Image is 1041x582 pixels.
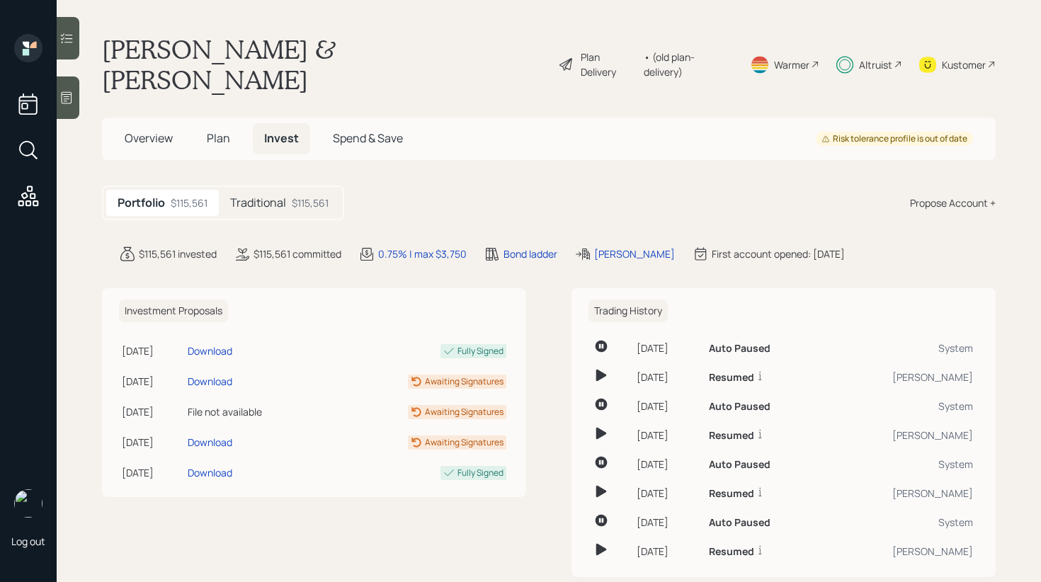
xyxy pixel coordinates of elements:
[637,428,698,443] div: [DATE]
[709,401,770,413] h6: Auto Paused
[831,428,973,443] div: [PERSON_NAME]
[831,341,973,355] div: System
[709,546,754,558] h6: Resumed
[188,374,232,389] div: Download
[171,195,207,210] div: $115,561
[637,399,698,413] div: [DATE]
[709,430,754,442] h6: Resumed
[637,486,698,501] div: [DATE]
[831,399,973,413] div: System
[188,465,232,480] div: Download
[102,34,547,95] h1: [PERSON_NAME] & [PERSON_NAME]
[425,436,504,449] div: Awaiting Signatures
[709,517,770,529] h6: Auto Paused
[504,246,557,261] div: Bond ladder
[831,515,973,530] div: System
[709,459,770,471] h6: Auto Paused
[122,465,182,480] div: [DATE]
[125,130,173,146] span: Overview
[425,375,504,388] div: Awaiting Signatures
[139,246,217,261] div: $115,561 invested
[637,370,698,384] div: [DATE]
[333,130,403,146] span: Spend & Save
[118,196,165,210] h5: Portfolio
[831,370,973,384] div: [PERSON_NAME]
[581,50,637,79] div: Plan Delivery
[712,246,845,261] div: First account opened: [DATE]
[188,435,232,450] div: Download
[264,130,299,146] span: Invest
[254,246,341,261] div: $115,561 committed
[11,535,45,548] div: Log out
[588,299,668,323] h6: Trading History
[831,457,973,472] div: System
[122,404,182,419] div: [DATE]
[831,544,973,559] div: [PERSON_NAME]
[122,374,182,389] div: [DATE]
[14,489,42,518] img: retirable_logo.png
[292,195,329,210] div: $115,561
[637,544,698,559] div: [DATE]
[207,130,230,146] span: Plan
[774,57,809,72] div: Warmer
[594,246,675,261] div: [PERSON_NAME]
[457,345,504,358] div: Fully Signed
[637,515,698,530] div: [DATE]
[644,50,733,79] div: • (old plan-delivery)
[709,343,770,355] h6: Auto Paused
[425,406,504,418] div: Awaiting Signatures
[188,404,323,419] div: File not available
[188,343,232,358] div: Download
[122,343,182,358] div: [DATE]
[122,435,182,450] div: [DATE]
[942,57,986,72] div: Kustomer
[637,457,698,472] div: [DATE]
[457,467,504,479] div: Fully Signed
[230,196,286,210] h5: Traditional
[637,341,698,355] div: [DATE]
[119,299,228,323] h6: Investment Proposals
[910,195,996,210] div: Propose Account +
[859,57,892,72] div: Altruist
[378,246,467,261] div: 0.75% | max $3,750
[831,486,973,501] div: [PERSON_NAME]
[709,372,754,384] h6: Resumed
[709,488,754,500] h6: Resumed
[821,133,967,145] div: Risk tolerance profile is out of date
